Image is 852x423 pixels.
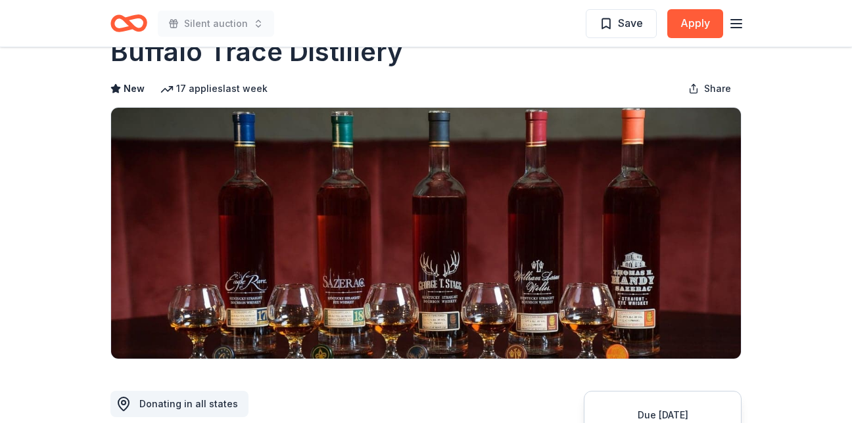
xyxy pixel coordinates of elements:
[618,14,643,32] span: Save
[586,9,657,38] button: Save
[110,8,147,39] a: Home
[139,398,238,409] span: Donating in all states
[678,76,742,102] button: Share
[667,9,723,38] button: Apply
[158,11,274,37] button: Silent auction
[600,407,725,423] div: Due [DATE]
[110,33,403,70] h1: Buffalo Trace Distillery
[111,108,741,359] img: Image for Buffalo Trace Distillery
[184,16,248,32] span: Silent auction
[124,81,145,97] span: New
[704,81,731,97] span: Share
[160,81,268,97] div: 17 applies last week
